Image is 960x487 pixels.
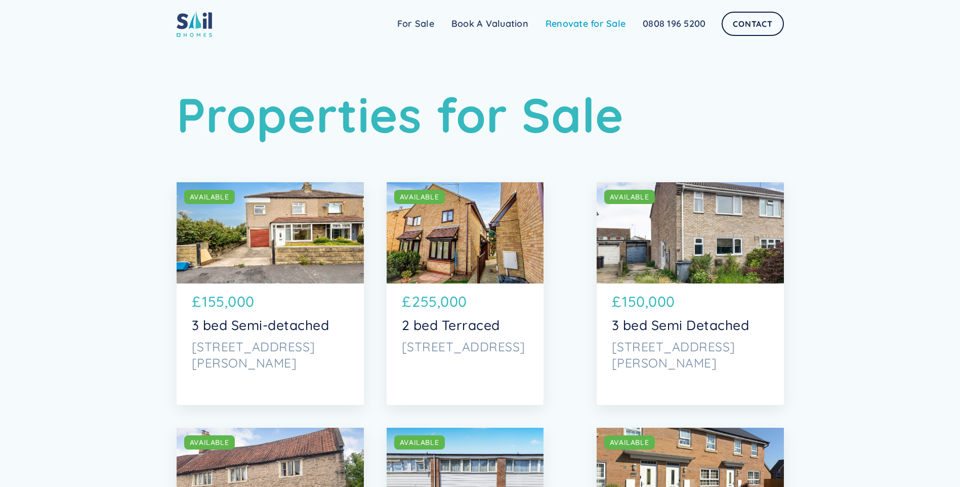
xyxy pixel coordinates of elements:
[402,317,528,334] p: 2 bed Terraced
[634,14,714,34] a: 0808 196 5200
[190,192,229,202] div: AVAILABLE
[192,317,349,334] p: 3 bed Semi-detached
[610,192,649,202] div: AVAILABLE
[443,14,537,34] a: Book A Valuation
[400,192,439,202] div: AVAILABLE
[192,291,201,313] p: £
[190,437,229,448] div: AVAILABLE
[612,291,621,313] p: £
[612,339,769,371] p: [STREET_ADDRESS][PERSON_NAME]
[192,339,349,371] p: [STREET_ADDRESS][PERSON_NAME]
[202,291,255,313] p: 155,000
[722,12,783,36] a: Contact
[177,182,364,405] a: AVAILABLE£155,0003 bed Semi-detached[STREET_ADDRESS][PERSON_NAME]
[177,10,212,37] img: sail home logo colored
[389,14,443,34] a: For Sale
[622,291,675,313] p: 150,000
[537,14,634,34] a: Renovate for Sale
[402,291,411,313] p: £
[387,182,544,405] a: AVAILABLE£255,0002 bed Terraced[STREET_ADDRESS]
[412,291,467,313] p: 255,000
[597,182,784,405] a: AVAILABLE£150,0003 bed Semi Detached[STREET_ADDRESS][PERSON_NAME]
[177,86,784,144] h1: Properties for Sale
[400,437,439,448] div: AVAILABLE
[402,339,528,355] p: [STREET_ADDRESS]
[612,317,769,334] p: 3 bed Semi Detached
[610,437,649,448] div: AVAILABLE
